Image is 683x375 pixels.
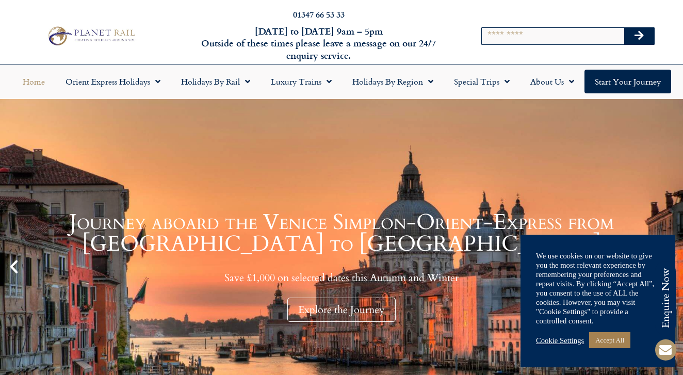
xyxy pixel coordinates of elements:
[589,332,630,348] a: Accept All
[26,271,657,284] p: Save £1,000 on selected dates this Autumn and Winter
[342,70,444,93] a: Holidays by Region
[55,70,171,93] a: Orient Express Holidays
[185,25,453,61] h6: [DATE] to [DATE] 9am – 5pm Outside of these times please leave a message on our 24/7 enquiry serv...
[584,70,671,93] a: Start your Journey
[536,336,584,345] a: Cookie Settings
[5,258,23,275] div: Previous slide
[287,298,396,322] div: Explore the Journey
[624,28,654,44] button: Search
[12,70,55,93] a: Home
[44,24,138,47] img: Planet Rail Train Holidays Logo
[520,70,584,93] a: About Us
[261,70,342,93] a: Luxury Trains
[536,251,660,325] div: We use cookies on our website to give you the most relevant experience by remembering your prefer...
[171,70,261,93] a: Holidays by Rail
[5,70,678,93] nav: Menu
[26,211,657,255] h1: Journey aboard the Venice Simplon-Orient-Express from [GEOGRAPHIC_DATA] to [GEOGRAPHIC_DATA]
[293,8,345,20] a: 01347 66 53 33
[444,70,520,93] a: Special Trips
